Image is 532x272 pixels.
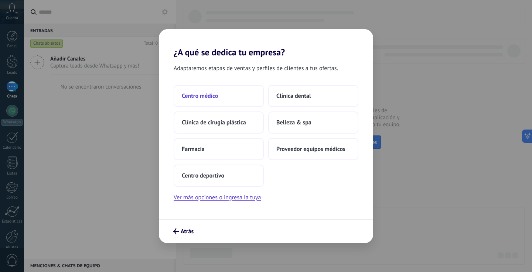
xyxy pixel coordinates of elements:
span: Atrás [181,229,194,234]
span: Clínica dental [276,92,311,100]
button: Clínica de cirugía plástica [174,111,264,134]
span: Proveedor equipos médicos [276,145,345,153]
span: Clínica de cirugía plástica [182,119,246,126]
span: Farmacia [182,145,205,153]
button: Belleza & spa [268,111,358,134]
button: Centro deportivo [174,165,264,187]
span: Adaptaremos etapas de ventas y perfiles de clientes a tus ofertas. [174,63,338,73]
button: Clínica dental [268,85,358,107]
button: Proveedor equipos médicos [268,138,358,160]
h2: ¿A qué se dedica tu empresa? [159,29,373,58]
button: Atrás [170,225,197,238]
button: Farmacia [174,138,264,160]
span: Belleza & spa [276,119,311,126]
button: Centro médico [174,85,264,107]
button: Ver más opciones o ingresa la tuya [174,193,261,202]
span: Centro médico [182,92,218,100]
span: Centro deportivo [182,172,224,179]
